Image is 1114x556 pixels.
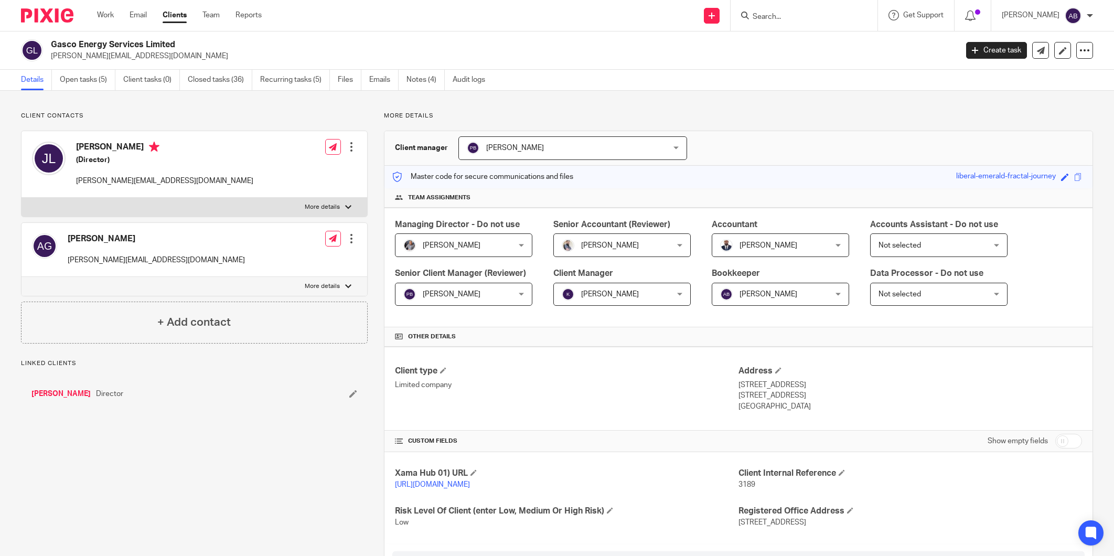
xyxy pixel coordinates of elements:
[68,255,245,265] p: [PERSON_NAME][EMAIL_ADDRESS][DOMAIN_NAME]
[486,144,544,152] span: [PERSON_NAME]
[97,10,114,20] a: Work
[712,269,760,277] span: Bookkeeper
[403,288,416,301] img: svg%3E
[423,291,480,298] span: [PERSON_NAME]
[956,171,1056,183] div: liberal-emerald-fractal-journey
[738,366,1082,377] h4: Address
[553,220,670,229] span: Senior Accountant (Reviewer)
[21,39,43,61] img: svg%3E
[68,233,245,244] h4: [PERSON_NAME]
[423,242,480,249] span: [PERSON_NAME]
[406,70,445,90] a: Notes (4)
[369,70,399,90] a: Emails
[738,506,1082,517] h4: Registered Office Address
[740,242,797,249] span: [PERSON_NAME]
[395,437,738,445] h4: CUSTOM FIELDS
[870,269,983,277] span: Data Processor - Do not use
[408,194,470,202] span: Team assignments
[305,282,340,291] p: More details
[738,481,755,488] span: 3189
[157,314,231,330] h4: + Add contact
[31,389,91,399] a: [PERSON_NAME]
[51,51,950,61] p: [PERSON_NAME][EMAIL_ADDRESS][DOMAIN_NAME]
[738,401,1082,412] p: [GEOGRAPHIC_DATA]
[51,39,770,50] h2: Gasco Energy Services Limited
[453,70,493,90] a: Audit logs
[76,176,253,186] p: [PERSON_NAME][EMAIL_ADDRESS][DOMAIN_NAME]
[395,506,738,517] h4: Risk Level Of Client (enter Low, Medium Or High Risk)
[403,239,416,252] img: -%20%20-%20studio@ingrained.co.uk%20for%20%20-20220223%20at%20101413%20-%201W1A2026.jpg
[966,42,1027,59] a: Create task
[395,380,738,390] p: Limited company
[395,366,738,377] h4: Client type
[395,468,738,479] h4: Xama Hub 01) URL
[60,70,115,90] a: Open tasks (5)
[562,288,574,301] img: svg%3E
[467,142,479,154] img: svg%3E
[32,233,57,259] img: svg%3E
[305,203,340,211] p: More details
[163,10,187,20] a: Clients
[338,70,361,90] a: Files
[395,269,526,277] span: Senior Client Manager (Reviewer)
[581,291,639,298] span: [PERSON_NAME]
[188,70,252,90] a: Closed tasks (36)
[149,142,159,152] i: Primary
[123,70,180,90] a: Client tasks (0)
[752,13,846,22] input: Search
[235,10,262,20] a: Reports
[553,269,613,277] span: Client Manager
[395,220,520,229] span: Managing Director - Do not use
[76,142,253,155] h4: [PERSON_NAME]
[720,288,733,301] img: svg%3E
[738,519,806,526] span: [STREET_ADDRESS]
[395,519,409,526] span: Low
[712,220,757,229] span: Accountant
[392,172,573,182] p: Master code for secure communications and files
[260,70,330,90] a: Recurring tasks (5)
[870,220,998,229] span: Accounts Assistant - Do not use
[395,143,448,153] h3: Client manager
[384,112,1093,120] p: More details
[96,389,123,399] span: Director
[581,242,639,249] span: [PERSON_NAME]
[130,10,147,20] a: Email
[21,359,368,368] p: Linked clients
[738,468,1082,479] h4: Client Internal Reference
[738,390,1082,401] p: [STREET_ADDRESS]
[879,291,921,298] span: Not selected
[988,436,1048,446] label: Show empty fields
[202,10,220,20] a: Team
[395,481,470,488] a: [URL][DOMAIN_NAME]
[740,291,797,298] span: [PERSON_NAME]
[720,239,733,252] img: WhatsApp%20Image%202022-05-18%20at%206.27.04%20PM.jpeg
[738,380,1082,390] p: [STREET_ADDRESS]
[21,70,52,90] a: Details
[408,333,456,341] span: Other details
[1002,10,1059,20] p: [PERSON_NAME]
[879,242,921,249] span: Not selected
[32,142,66,175] img: svg%3E
[21,112,368,120] p: Client contacts
[1065,7,1081,24] img: svg%3E
[903,12,944,19] span: Get Support
[562,239,574,252] img: Pixie%2002.jpg
[21,8,73,23] img: Pixie
[76,155,253,165] h5: (Director)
